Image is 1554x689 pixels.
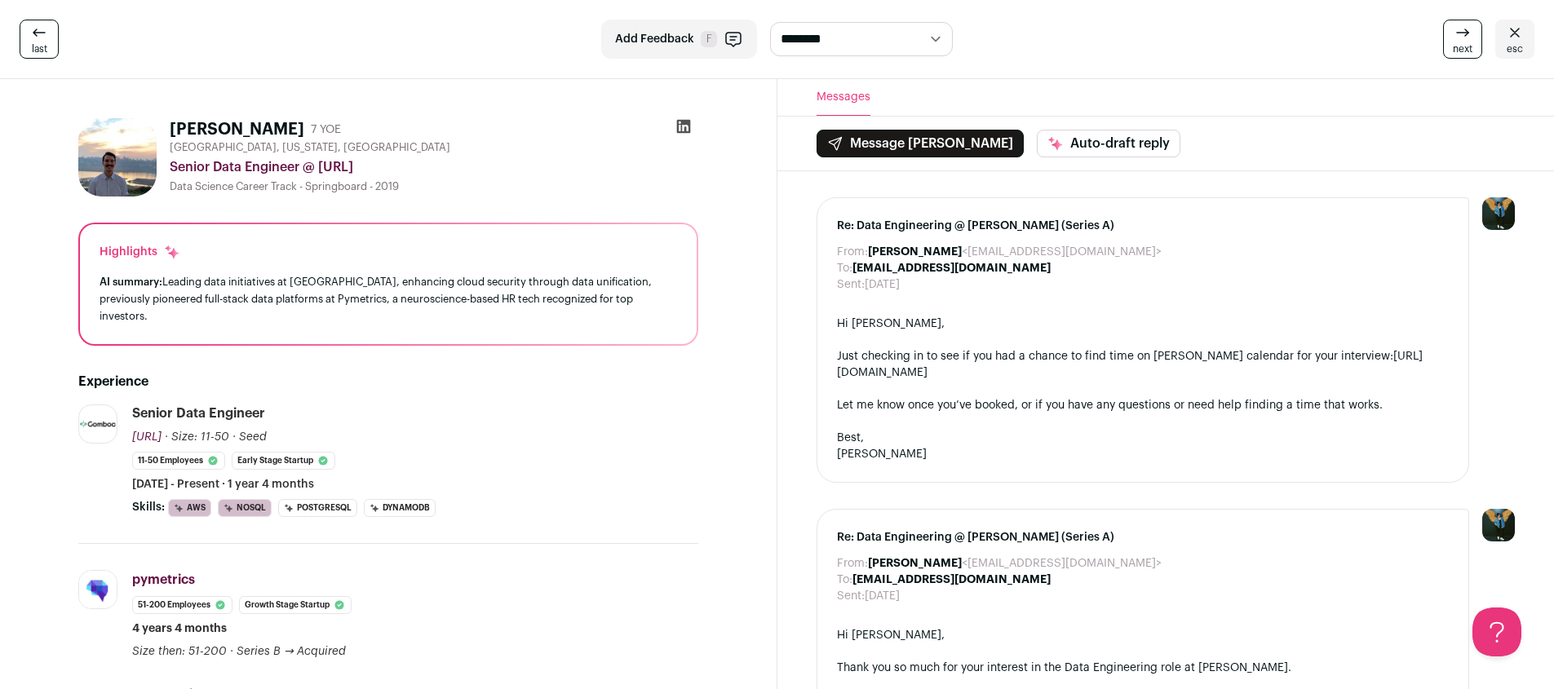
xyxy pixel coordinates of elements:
li: Early Stage Startup [232,452,335,470]
dd: <[EMAIL_ADDRESS][DOMAIN_NAME]> [868,244,1162,260]
dt: Sent: [837,588,865,604]
button: Add Feedback F [601,20,757,59]
dt: To: [837,260,852,276]
img: 2d887d4655e41c3acc22c622d0c1ac6bbf0e5c0ce8661aecb56d365bab1af83f [78,118,157,197]
div: 7 YOE [311,121,341,138]
dt: From: [837,244,868,260]
dt: From: [837,555,868,572]
li: NoSQL [218,499,272,517]
b: [PERSON_NAME] [868,558,962,569]
button: Auto-draft reply [1037,130,1180,157]
span: Size then: 51-200 [132,646,227,657]
div: Hi [PERSON_NAME], [837,627,1450,643]
li: 11-50 employees [132,452,225,470]
div: Senior Data Engineer @ [URL] [170,157,698,177]
span: Re: Data Engineering @ [PERSON_NAME] (Series A) [837,529,1450,545]
h1: [PERSON_NAME] [170,118,304,141]
li: AWS [168,499,211,517]
h2: Experience [78,372,698,391]
b: [PERSON_NAME] [868,246,962,258]
span: Series B → Acquired [237,646,346,657]
img: 9c7ffa7d3c02a9f757b229bb565badd065964f0f92d0680b32c9b3e766c783fa [79,419,117,429]
dd: [DATE] [865,276,900,293]
div: Just checking in to see if you had a chance to find time on [PERSON_NAME] calendar for your inter... [837,348,1450,381]
span: [URL] [132,431,162,443]
div: Let me know once you’ve booked, or if you have any questions or need help finding a time that works. [837,397,1450,413]
img: 12031951-medium_jpg [1482,509,1515,541]
span: Seed [239,431,267,443]
a: last [20,20,59,59]
div: Leading data initiatives at [GEOGRAPHIC_DATA], enhancing cloud security through data unification,... [100,273,677,325]
img: 12031951-medium_jpg [1482,197,1515,230]
span: pymetrics [132,573,195,586]
span: [GEOGRAPHIC_DATA], [US_STATE], [GEOGRAPHIC_DATA] [170,141,450,154]
div: Best, [837,430,1450,446]
dd: [DATE] [865,588,900,604]
div: [PERSON_NAME] [837,446,1450,462]
b: [EMAIL_ADDRESS][DOMAIN_NAME] [852,574,1051,585]
b: [EMAIL_ADDRESS][DOMAIN_NAME] [852,263,1051,274]
li: DynamoDB [364,499,436,517]
iframe: Help Scout Beacon - Open [1472,607,1521,656]
span: Add Feedback [615,31,694,47]
div: Senior Data Engineer [132,404,265,422]
div: Thank you so much for your interest in the Data Engineering role at [PERSON_NAME]. [837,660,1450,676]
li: 51-200 employees [132,596,232,614]
span: last [32,42,47,55]
span: 4 years 4 months [132,621,227,637]
span: F [701,31,717,47]
span: · Size: 11-50 [165,431,229,443]
div: Hi [PERSON_NAME], [837,316,1450,332]
li: PostgreSQL [278,499,357,517]
span: Re: Data Engineering @ [PERSON_NAME] (Series A) [837,218,1450,234]
dt: Sent: [837,276,865,293]
dt: To: [837,572,852,588]
div: Data Science Career Track - Springboard - 2019 [170,180,698,193]
span: · [230,643,233,660]
span: next [1453,42,1472,55]
img: 6e3b1b346554292923d0d5e5311cb644c55a509b09cb330dfb71709984a53bbf.jpg [79,571,117,608]
div: Highlights [100,244,180,260]
a: next [1443,20,1482,59]
button: Message [PERSON_NAME] [817,130,1024,157]
a: esc [1495,20,1534,59]
dd: <[EMAIL_ADDRESS][DOMAIN_NAME]> [868,555,1162,572]
span: Skills: [132,499,165,515]
button: Messages [817,79,870,116]
li: Growth Stage Startup [239,596,352,614]
span: [DATE] - Present · 1 year 4 months [132,476,314,492]
span: AI summary: [100,276,162,287]
span: · [232,429,236,445]
span: esc [1507,42,1523,55]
